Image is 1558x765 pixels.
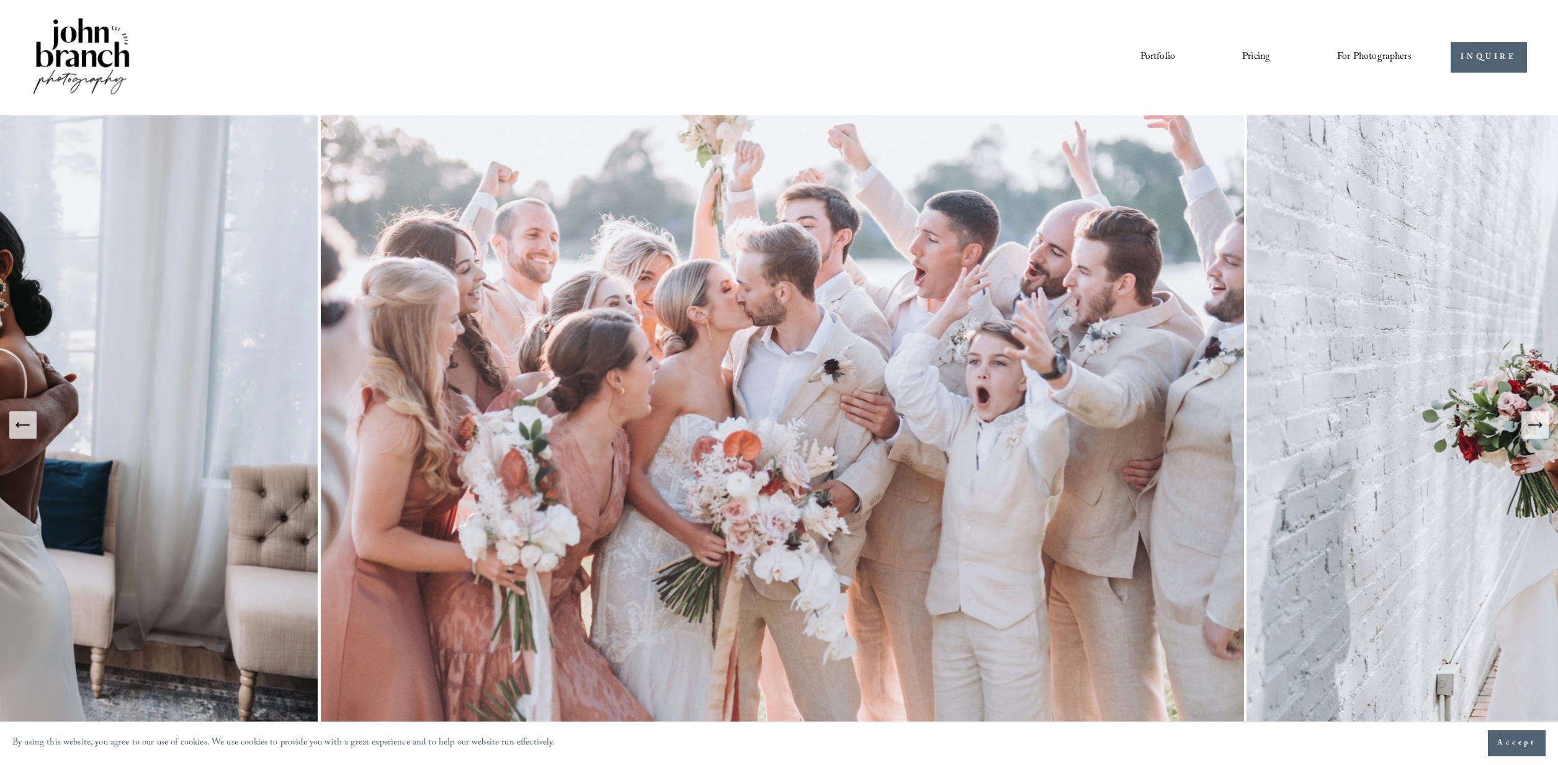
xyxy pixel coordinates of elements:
[1497,737,1536,749] span: Accept
[1488,730,1546,756] button: Accept
[9,411,37,439] button: Previous Slide
[318,115,1247,735] img: A wedding party celebrating outdoors, featuring a bride and groom kissing amidst cheering bridesm...
[1451,42,1527,73] a: INQUIRE
[12,735,555,753] p: By using this website, you agree to our use of cookies. We use cookies to provide you with a grea...
[1140,47,1175,68] a: Portfolio
[31,16,132,99] img: John Branch IV Photography
[1521,411,1549,439] button: Next Slide
[1242,47,1270,68] a: Pricing
[1337,47,1412,68] a: folder dropdown
[1337,48,1412,67] span: For Photographers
